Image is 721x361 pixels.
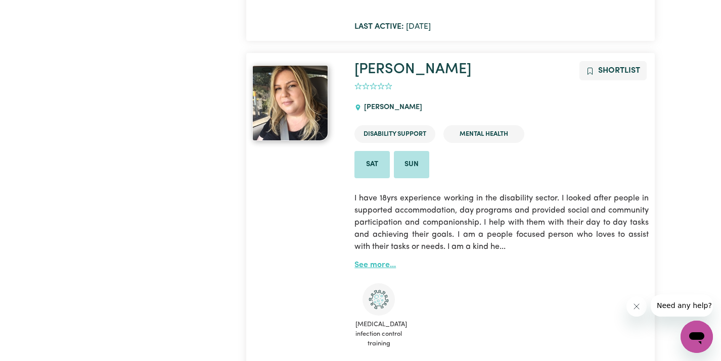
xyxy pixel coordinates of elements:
iframe: Message from company [651,294,713,317]
img: CS Academy: COVID-19 Infection Control Training course completed [363,283,395,316]
span: [MEDICAL_DATA] infection control training [354,316,403,353]
li: Available on Sun [394,151,429,178]
p: I have 18yrs experience working in the disability sector. I looked after people in supported acco... [354,186,649,259]
iframe: Button to launch messaging window [681,321,713,353]
li: Available on Sat [354,151,390,178]
button: Add to shortlist [579,61,647,80]
li: Disability Support [354,125,435,143]
div: add rating by typing an integer from 0 to 5 or pressing arrow keys [354,81,392,92]
span: Shortlist [598,67,640,75]
b: Last active: [354,23,404,31]
span: [DATE] [354,23,431,31]
img: View Isabel's profile [252,65,328,141]
div: [PERSON_NAME] [354,94,428,121]
iframe: Close message [626,296,647,317]
li: Mental Health [443,125,524,143]
a: [PERSON_NAME] [354,62,471,77]
a: See more... [354,261,396,269]
a: Isabel [252,65,342,141]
